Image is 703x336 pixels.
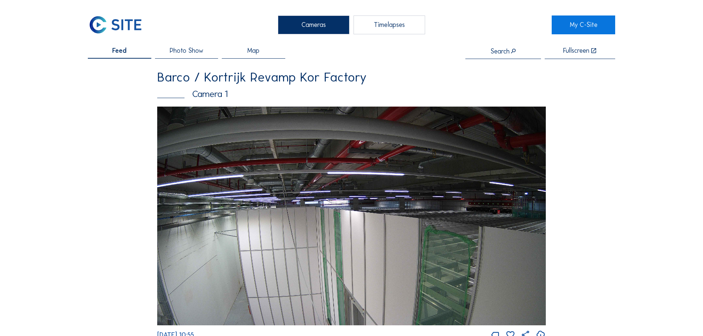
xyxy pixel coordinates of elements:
div: Fullscreen [563,48,589,55]
span: Photo Show [170,48,203,54]
span: Feed [112,48,127,54]
div: Timelapses [354,15,425,34]
a: C-SITE Logo [88,15,151,34]
span: Map [247,48,259,54]
img: Image [157,107,546,325]
div: Cameras [278,15,349,34]
div: Barco / Kortrijk Revamp Kor Factory [157,70,546,84]
a: My C-Site [552,15,615,34]
div: Camera 1 [157,90,546,99]
img: C-SITE Logo [88,15,143,34]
